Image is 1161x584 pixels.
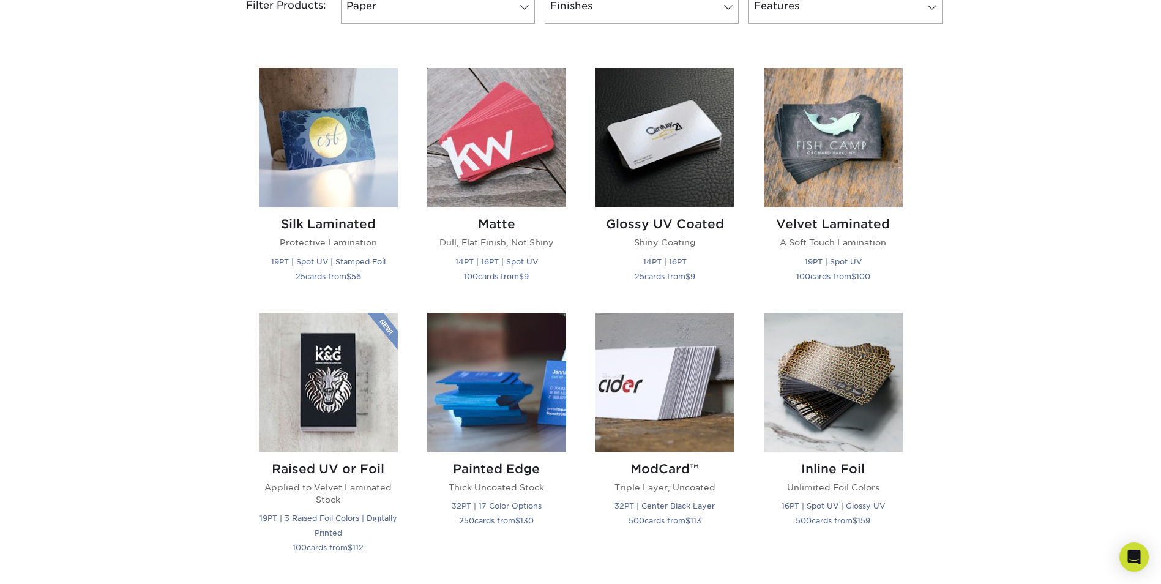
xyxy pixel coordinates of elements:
[764,217,903,231] h2: Velvet Laminated
[796,516,870,525] small: cards from
[293,543,307,552] span: 100
[629,516,644,525] span: 500
[851,272,856,281] span: $
[259,514,397,537] small: 19PT | 3 Raised Foil Colors | Digitally Printed
[296,272,361,281] small: cards from
[346,272,351,281] span: $
[259,462,398,476] h2: Raised UV or Foil
[464,272,478,281] span: 100
[427,217,566,231] h2: Matte
[296,272,305,281] span: 25
[595,68,734,207] img: Glossy UV Coated Business Cards
[856,272,870,281] span: 100
[782,501,885,511] small: 16PT | Spot UV | Glossy UV
[635,272,644,281] span: 25
[614,501,715,511] small: 32PT | Center Black Layer
[520,516,534,525] span: 130
[427,313,566,570] a: Painted Edge Business Cards Painted Edge Thick Uncoated Stock 32PT | 17 Color Options 250cards fr...
[293,543,364,552] small: cards from
[690,516,701,525] span: 113
[427,68,566,298] a: Matte Business Cards Matte Dull, Flat Finish, Not Shiny 14PT | 16PT | Spot UV 100cards from$9
[643,257,687,266] small: 14PT | 16PT
[595,68,734,298] a: Glossy UV Coated Business Cards Glossy UV Coated Shiny Coating 14PT | 16PT 25cards from$9
[805,257,862,266] small: 19PT | Spot UV
[690,272,695,281] span: 9
[459,516,474,525] span: 250
[259,68,398,298] a: Silk Laminated Business Cards Silk Laminated Protective Lamination 19PT | Spot UV | Stamped Foil ...
[515,516,520,525] span: $
[764,481,903,493] p: Unlimited Foil Colors
[853,516,857,525] span: $
[351,272,361,281] span: 56
[455,257,538,266] small: 14PT | 16PT | Spot UV
[348,543,353,552] span: $
[685,272,690,281] span: $
[857,516,870,525] span: 159
[635,272,695,281] small: cards from
[259,217,398,231] h2: Silk Laminated
[427,462,566,476] h2: Painted Edge
[1119,542,1149,572] div: Open Intercom Messenger
[452,501,542,511] small: 32PT | 17 Color Options
[764,313,903,570] a: Inline Foil Business Cards Inline Foil Unlimited Foil Colors 16PT | Spot UV | Glossy UV 500cards ...
[524,272,529,281] span: 9
[353,543,364,552] span: 112
[764,236,903,249] p: A Soft Touch Lamination
[796,272,870,281] small: cards from
[595,481,734,493] p: Triple Layer, Uncoated
[259,313,398,452] img: Raised UV or Foil Business Cards
[271,257,386,266] small: 19PT | Spot UV | Stamped Foil
[595,313,734,452] img: ModCard™ Business Cards
[259,313,398,570] a: Raised UV or Foil Business Cards Raised UV or Foil Applied to Velvet Laminated Stock 19PT | 3 Rai...
[367,313,398,350] img: New Product
[629,516,701,525] small: cards from
[427,68,566,207] img: Matte Business Cards
[259,236,398,249] p: Protective Lamination
[764,462,903,476] h2: Inline Foil
[764,68,903,207] img: Velvet Laminated Business Cards
[464,272,529,281] small: cards from
[595,462,734,476] h2: ModCard™
[259,68,398,207] img: Silk Laminated Business Cards
[427,481,566,493] p: Thick Uncoated Stock
[764,68,903,298] a: Velvet Laminated Business Cards Velvet Laminated A Soft Touch Lamination 19PT | Spot UV 100cards ...
[595,217,734,231] h2: Glossy UV Coated
[427,313,566,452] img: Painted Edge Business Cards
[685,516,690,525] span: $
[259,481,398,506] p: Applied to Velvet Laminated Stock
[796,272,810,281] span: 100
[427,236,566,249] p: Dull, Flat Finish, Not Shiny
[595,313,734,570] a: ModCard™ Business Cards ModCard™ Triple Layer, Uncoated 32PT | Center Black Layer 500cards from$113
[764,313,903,452] img: Inline Foil Business Cards
[595,236,734,249] p: Shiny Coating
[519,272,524,281] span: $
[459,516,534,525] small: cards from
[796,516,812,525] span: 500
